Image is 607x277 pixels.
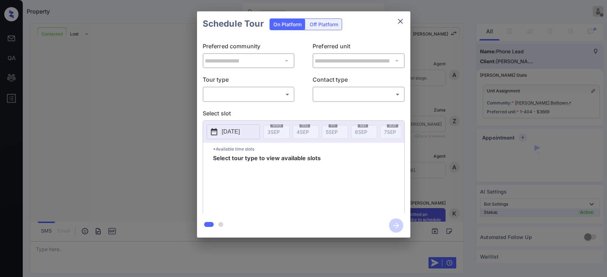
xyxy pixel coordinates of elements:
[207,124,260,139] button: [DATE]
[313,75,405,87] p: Contact type
[203,109,405,120] p: Select slot
[213,143,404,155] p: *Available time slots
[213,155,321,212] span: Select tour type to view available slots
[203,75,295,87] p: Tour type
[222,127,240,136] p: [DATE]
[270,19,305,30] div: On Platform
[203,42,295,53] p: Preferred community
[393,14,408,28] button: close
[313,42,405,53] p: Preferred unit
[306,19,342,30] div: Off Platform
[197,11,270,36] h2: Schedule Tour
